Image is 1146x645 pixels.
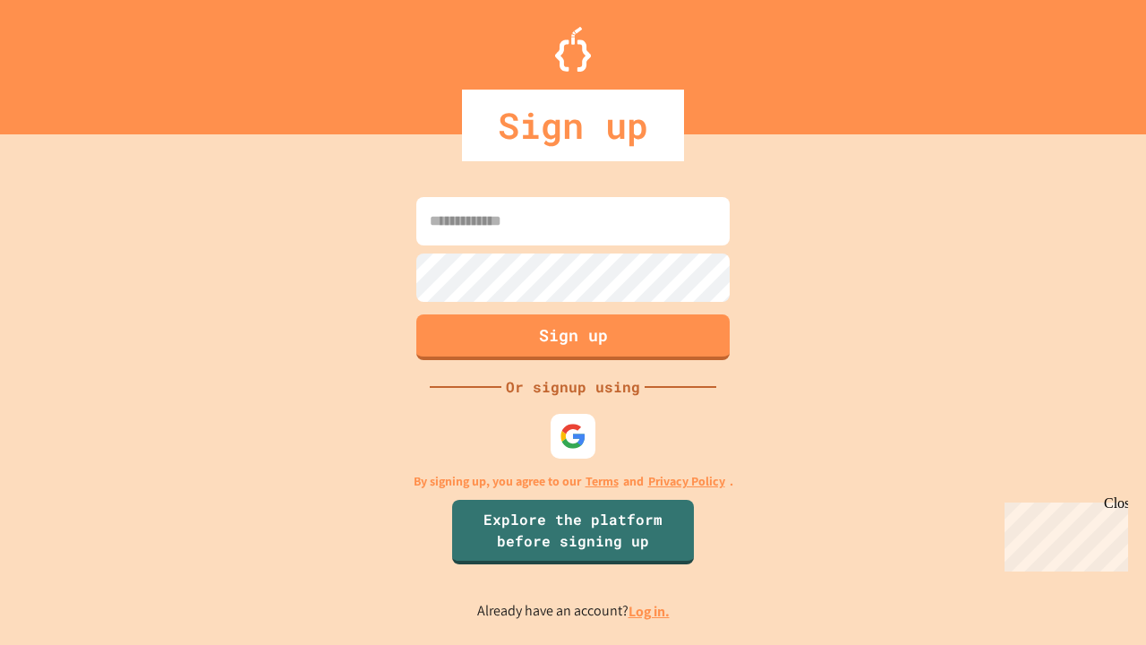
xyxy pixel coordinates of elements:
img: Logo.svg [555,27,591,72]
p: By signing up, you agree to our and . [414,472,733,491]
iframe: chat widget [997,495,1128,572]
div: Chat with us now!Close [7,7,124,114]
img: google-icon.svg [560,423,586,450]
div: Sign up [462,90,684,161]
a: Privacy Policy [648,472,725,491]
iframe: chat widget [1071,573,1128,627]
a: Explore the platform before signing up [452,500,694,564]
a: Log in. [629,602,670,621]
div: Or signup using [501,376,645,398]
a: Terms [586,472,619,491]
p: Already have an account? [477,600,670,623]
button: Sign up [416,314,730,360]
